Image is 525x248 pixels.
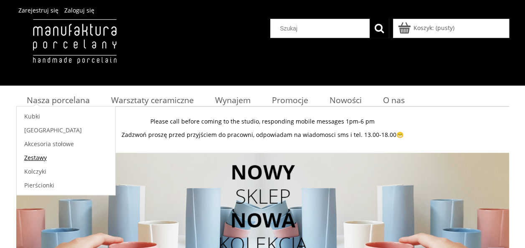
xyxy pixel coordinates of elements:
img: Manufaktura Porcelany [16,19,133,81]
p: Zadzwoń proszę przed przyjściem do pracowni, odpowiadam na wiadomosci sms i tel. 13.00-18.00😁 [16,131,509,139]
input: Szukaj w sklepie [274,19,370,38]
span: Warsztaty ceramiczne [111,94,194,106]
a: Zaloguj się [64,6,94,14]
span: O nas [383,94,405,106]
a: Nowości [319,92,372,108]
span: Koszyk: [413,24,434,32]
a: Produkty w koszyku 0. Przejdź do koszyka [399,24,454,32]
span: Nasza porcelana [27,94,90,106]
a: Promocje [261,92,319,108]
span: Promocje [272,94,308,106]
button: Szukaj [370,19,389,38]
b: (pusty) [436,24,454,32]
span: Nowości [330,94,362,106]
p: Please call before coming to the studio, responding mobile messages 1pm-6 pm [16,118,509,125]
a: Wynajem [204,92,261,108]
span: Wynajem [215,94,251,106]
a: Warsztaty ceramiczne [100,92,204,108]
a: O nas [372,92,415,108]
a: Nasza porcelana [16,92,101,108]
a: Zarejestruj się [18,6,58,14]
